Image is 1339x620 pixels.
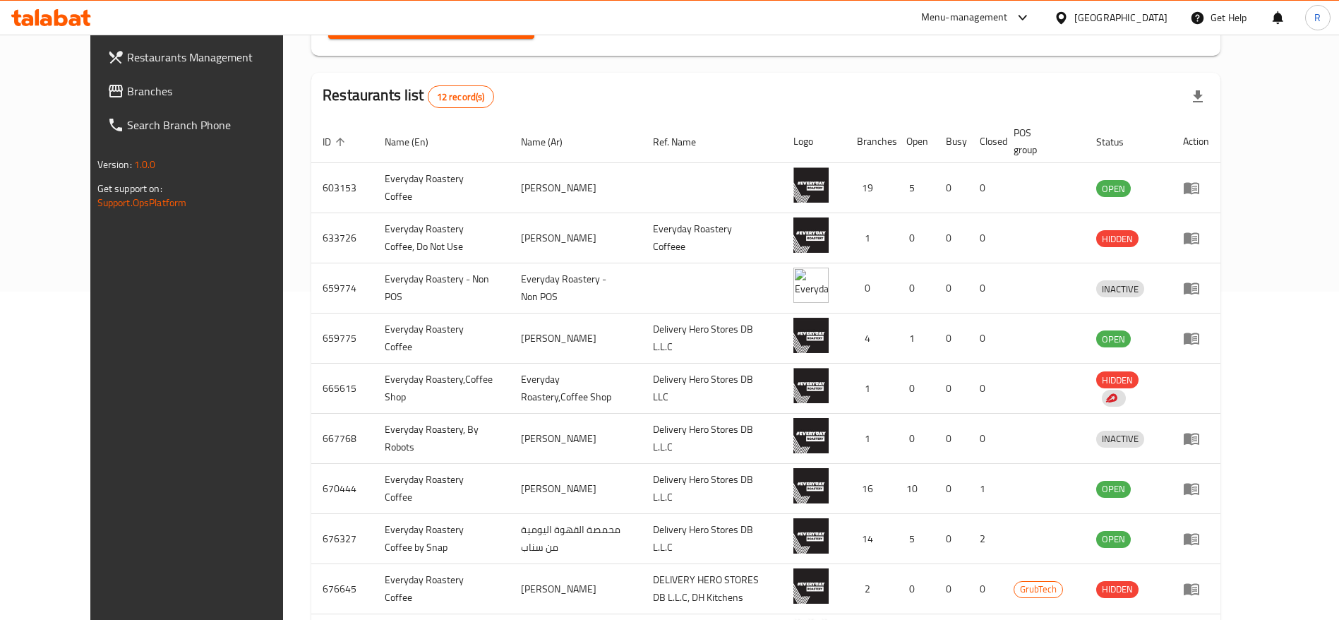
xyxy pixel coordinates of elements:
div: HIDDEN [1096,581,1139,598]
td: 1 [968,464,1002,514]
td: Delivery Hero Stores DB L.L.C [642,314,782,364]
td: Everyday Roastery Coffee by Snap [373,514,510,564]
td: 1 [846,213,895,263]
td: 4 [846,314,895,364]
td: 633726 [311,213,373,263]
td: 0 [935,364,968,414]
td: 5 [895,163,935,213]
h2: Restaurants list [323,85,493,108]
img: Everyday Roastery,Coffee Shop [793,368,829,403]
a: Branches [96,74,314,108]
span: INACTIVE [1096,281,1144,297]
span: OPEN [1096,331,1131,347]
div: Menu [1183,580,1209,597]
td: Everyday Roastery - Non POS [510,263,642,314]
div: OPEN [1096,330,1131,347]
div: Menu [1183,229,1209,246]
img: Everyday Roastery Coffee [793,167,829,203]
td: [PERSON_NAME] [510,213,642,263]
td: 0 [968,564,1002,614]
div: Menu [1183,430,1209,447]
span: Name (En) [385,133,447,150]
img: Everyday Roastery Coffee, Do Not Use [793,217,829,253]
span: R [1314,10,1321,25]
td: 676645 [311,564,373,614]
span: Ref. Name [653,133,714,150]
span: Get support on: [97,179,162,198]
span: GrubTech [1014,581,1062,597]
span: Status [1096,133,1142,150]
img: Everyday Roastery Coffee by Snap [793,518,829,554]
td: 0 [846,263,895,314]
td: 0 [935,564,968,614]
td: 16 [846,464,895,514]
span: HIDDEN [1096,231,1139,247]
td: Everyday Roastery - Non POS [373,263,510,314]
td: 1 [895,314,935,364]
td: 0 [895,263,935,314]
td: 0 [968,364,1002,414]
a: Search Branch Phone [96,108,314,142]
span: OPEN [1096,481,1131,497]
td: 0 [968,163,1002,213]
td: [PERSON_NAME] [510,564,642,614]
td: Everyday Roastery Coffee [373,314,510,364]
td: 0 [935,414,968,464]
td: 676327 [311,514,373,564]
td: 0 [968,213,1002,263]
div: Menu [1183,280,1209,297]
div: Menu [1183,179,1209,196]
td: Everyday Roastery Coffee, Do Not Use [373,213,510,263]
td: 0 [935,464,968,514]
td: Delivery Hero Stores DB L.L.C [642,414,782,464]
img: delivery hero logo [1105,392,1117,405]
div: HIDDEN [1096,230,1139,247]
span: ID [323,133,349,150]
div: Menu-management [921,9,1008,26]
td: [PERSON_NAME] [510,464,642,514]
a: Support.OpsPlatform [97,193,187,212]
img: Everyday Roastery Coffee [793,568,829,604]
td: 0 [895,364,935,414]
span: Name (Ar) [521,133,581,150]
td: 670444 [311,464,373,514]
th: Action [1172,120,1220,163]
td: Everyday Roastery Coffeee [642,213,782,263]
td: Delivery Hero Stores DB LLC [642,364,782,414]
td: 0 [935,314,968,364]
div: Menu [1183,480,1209,497]
td: 665615 [311,364,373,414]
td: 0 [935,163,968,213]
td: 0 [895,414,935,464]
img: Everyday Roastery Coffee [793,318,829,353]
a: Restaurants Management [96,40,314,74]
td: 2 [968,514,1002,564]
td: Everyday Roastery,Coffee Shop [510,364,642,414]
span: OPEN [1096,531,1131,547]
td: 659774 [311,263,373,314]
span: Version: [97,155,132,174]
td: DELIVERY HERO STORES DB L.L.C, DH Kitchens [642,564,782,614]
td: 603153 [311,163,373,213]
span: INACTIVE [1096,431,1144,447]
td: 0 [935,213,968,263]
td: [PERSON_NAME] [510,163,642,213]
td: 0 [895,213,935,263]
img: Everyday Roastery, By Robots [793,418,829,453]
td: 0 [935,514,968,564]
td: 1 [846,364,895,414]
div: Menu [1183,530,1209,547]
div: OPEN [1096,481,1131,498]
span: POS group [1014,124,1069,158]
td: 1 [846,414,895,464]
td: 659775 [311,314,373,364]
td: Everyday Roastery, By Robots [373,414,510,464]
span: Restaurants Management [127,49,303,66]
div: INACTIVE [1096,280,1144,297]
div: [GEOGRAPHIC_DATA] [1074,10,1167,25]
img: Everyday Roastery - Non POS [793,268,829,303]
td: Everyday Roastery Coffee [373,564,510,614]
td: محمصة القهوة اليومية من سناب [510,514,642,564]
th: Closed [968,120,1002,163]
span: Search Branch Phone [127,117,303,133]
